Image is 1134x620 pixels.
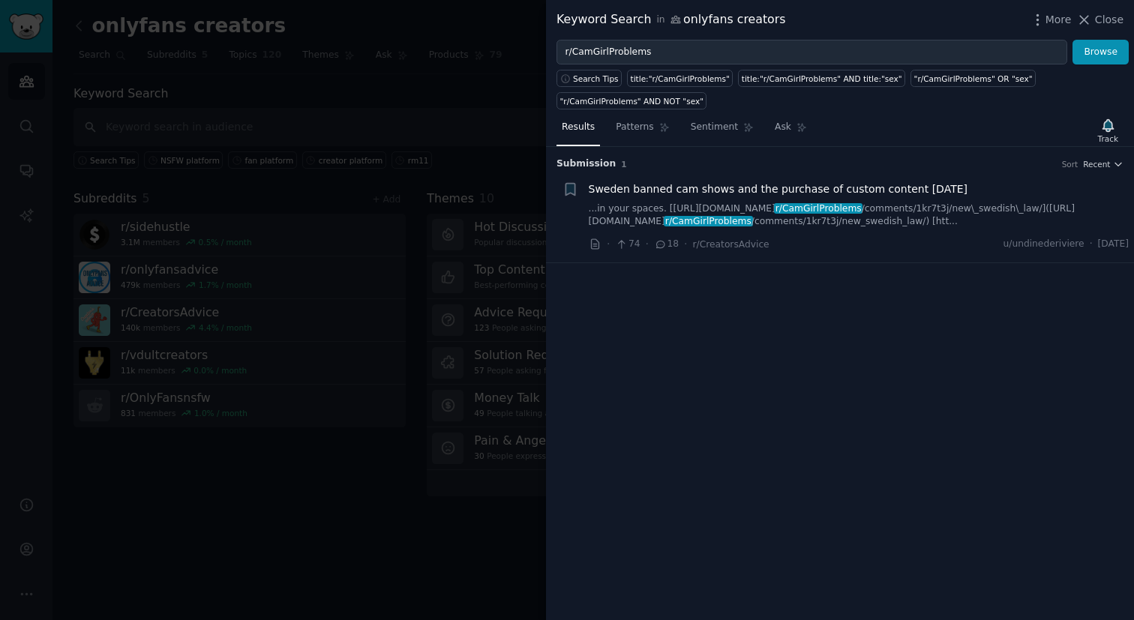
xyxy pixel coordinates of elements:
[607,236,610,252] span: ·
[1095,12,1123,28] span: Close
[738,70,905,87] a: title:"r/CamGirlProblems" AND title:"sex"
[685,115,759,146] a: Sentiment
[656,13,664,27] span: in
[691,121,738,134] span: Sentiment
[610,115,674,146] a: Patterns
[556,10,785,29] div: Keyword Search onlyfans creators
[693,239,769,250] span: r/CreatorsAdvice
[560,96,703,106] div: "r/CamGirlProblems" AND NOT "sex"
[914,73,1033,84] div: "r/CamGirlProblems" OR "sex"
[1083,159,1110,169] span: Recent
[1098,238,1129,251] span: [DATE]
[631,73,730,84] div: title:"r/CamGirlProblems"
[742,73,902,84] div: title:"r/CamGirlProblems" AND title:"sex"
[910,70,1036,87] a: "r/CamGirlProblems" OR "sex"
[774,203,862,214] span: r/CamGirlProblems
[684,236,687,252] span: ·
[573,73,619,84] span: Search Tips
[1062,159,1078,169] div: Sort
[1083,159,1123,169] button: Recent
[664,216,752,226] span: r/CamGirlProblems
[556,115,600,146] a: Results
[1003,238,1084,251] span: u/undinederiviere
[627,70,733,87] a: title:"r/CamGirlProblems"
[562,121,595,134] span: Results
[1093,115,1123,146] button: Track
[1030,12,1072,28] button: More
[556,40,1067,65] input: Try a keyword related to your business
[1072,40,1129,65] button: Browse
[1076,12,1123,28] button: Close
[1098,133,1118,144] div: Track
[589,202,1129,229] a: ...in your spaces. [[URL][DOMAIN_NAME]r/CamGirlProblems/comments/1kr7t3j/new\_swedish\_law/]([URL...
[589,181,968,197] a: Sweden banned cam shows and the purchase of custom content [DATE]
[1045,12,1072,28] span: More
[556,157,616,171] span: Submission
[556,70,622,87] button: Search Tips
[615,238,640,251] span: 74
[769,115,812,146] a: Ask
[616,121,653,134] span: Patterns
[556,92,706,109] a: "r/CamGirlProblems" AND NOT "sex"
[646,236,649,252] span: ·
[621,160,626,169] span: 1
[775,121,791,134] span: Ask
[654,238,679,251] span: 18
[1090,238,1093,251] span: ·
